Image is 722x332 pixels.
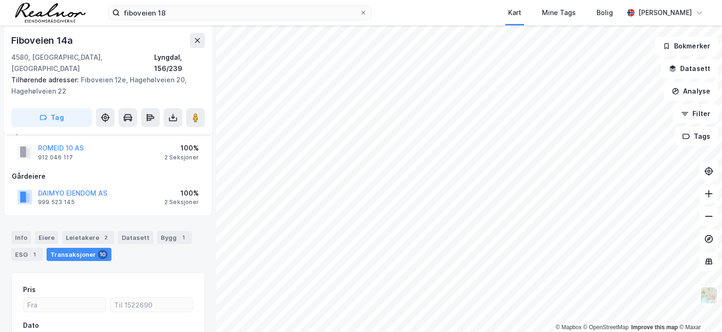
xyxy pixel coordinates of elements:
a: Mapbox [556,324,581,331]
iframe: Chat Widget [675,287,722,332]
div: 2 [101,233,110,242]
div: Transaksjoner [47,248,111,261]
div: 2 Seksjoner [165,198,199,206]
input: Fra [24,298,106,312]
button: Analyse [664,82,718,101]
img: Z [700,286,718,304]
div: 100% [165,188,199,199]
div: Leietakere [62,231,114,244]
a: OpenStreetMap [583,324,629,331]
div: Bolig [596,7,613,18]
div: 1 [179,233,188,242]
div: Eiere [35,231,58,244]
div: Kontrollprogram for chat [675,287,722,332]
a: Improve this map [631,324,678,331]
div: [PERSON_NAME] [638,7,692,18]
input: Til 1522690 [110,298,193,312]
button: Bokmerker [655,37,718,55]
div: Info [11,231,31,244]
div: Pris [23,284,36,295]
div: Gårdeiere [12,171,204,182]
img: realnor-logo.934646d98de889bb5806.png [15,3,86,23]
div: 2 Seksjoner [165,154,199,161]
div: 100% [165,142,199,154]
span: Tilhørende adresser: [11,76,81,84]
button: Tags [675,127,718,146]
div: 999 523 145 [38,198,75,206]
div: 4580, [GEOGRAPHIC_DATA], [GEOGRAPHIC_DATA] [11,52,154,74]
div: ESG [11,248,43,261]
div: Dato [23,320,39,331]
button: Filter [673,104,718,123]
div: Mine Tags [542,7,576,18]
div: Kart [508,7,521,18]
div: Fiboveien 12e, Hagehølveien 20, Hagehølveien 22 [11,74,197,97]
button: Tag [11,108,92,127]
div: Fiboveien 14a [11,33,74,48]
div: 1 [30,250,39,259]
div: 10 [98,250,108,259]
div: 912 046 117 [38,154,73,161]
input: Søk på adresse, matrikkel, gårdeiere, leietakere eller personer [120,6,360,20]
div: Datasett [118,231,153,244]
button: Datasett [661,59,718,78]
div: Lyngdal, 156/239 [154,52,205,74]
div: Bygg [157,231,192,244]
